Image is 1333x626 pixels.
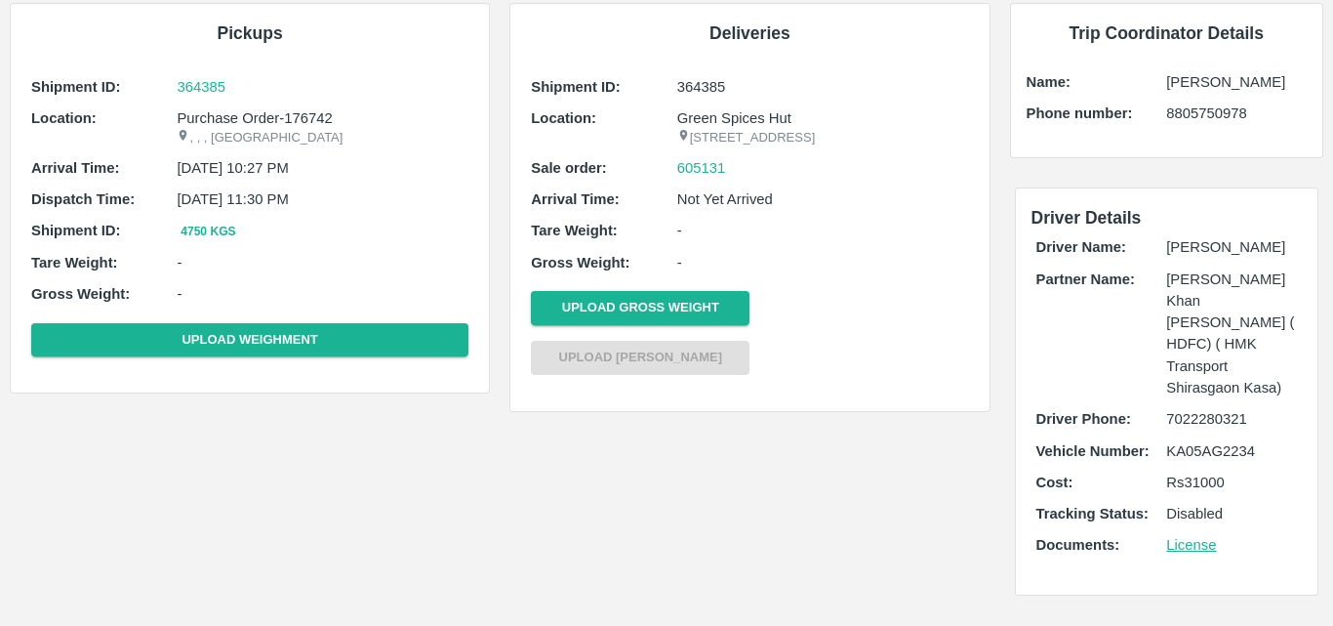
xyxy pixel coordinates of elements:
[31,160,119,176] b: Arrival Time:
[1036,506,1149,522] b: Tracking Status:
[531,160,607,176] b: Sale order:
[177,129,468,147] p: , , , [GEOGRAPHIC_DATA]
[677,188,969,210] p: Not Yet Arrived
[177,252,468,273] p: -
[31,286,130,302] b: Gross Weight:
[1031,208,1142,228] span: Driver Details
[1036,537,1120,553] b: Documents:
[31,323,468,357] button: Upload Weighment
[1027,105,1133,121] b: Phone number:
[1027,20,1308,47] h6: Trip Coordinator Details
[1166,503,1297,524] p: Disabled
[531,191,619,207] b: Arrival Time:
[1166,537,1216,553] a: License
[31,255,118,271] b: Tare Weight:
[1166,269,1297,399] p: [PERSON_NAME] Khan [PERSON_NAME] ( HDFC) ( HMK Transport Shirasgaon Kasa)
[677,220,969,241] p: -
[177,283,468,305] p: -
[177,107,468,129] p: Purchase Order-176742
[1166,472,1297,493] p: Rs 31000
[677,252,969,273] p: -
[1166,408,1297,430] p: 7022280321
[1027,74,1070,90] b: Name:
[677,76,969,98] p: 364385
[531,79,621,95] b: Shipment ID:
[1166,71,1307,93] p: [PERSON_NAME]
[177,157,468,179] p: [DATE] 10:27 PM
[1036,475,1073,490] b: Cost:
[1036,411,1131,427] b: Driver Phone:
[1166,103,1307,124] p: 8805750978
[177,76,468,98] a: 364385
[1036,443,1150,459] b: Vehicle Number:
[531,255,629,271] b: Gross Weight:
[1036,239,1126,255] b: Driver Name:
[31,110,97,126] b: Location:
[531,110,596,126] b: Location:
[1036,271,1135,287] b: Partner Name:
[31,223,121,238] b: Shipment ID:
[531,291,749,325] button: Upload Gross Weight
[531,223,618,238] b: Tare Weight:
[31,79,121,95] b: Shipment ID:
[677,157,726,179] a: 605131
[31,191,135,207] b: Dispatch Time:
[177,188,468,210] p: [DATE] 11:30 PM
[526,20,973,47] h6: Deliveries
[26,20,473,47] h6: Pickups
[677,107,969,129] p: Green Spices Hut
[677,129,969,147] p: [STREET_ADDRESS]
[177,222,239,242] button: 4750 Kgs
[1166,440,1297,462] p: KA05AG2234
[1166,236,1297,258] p: [PERSON_NAME]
